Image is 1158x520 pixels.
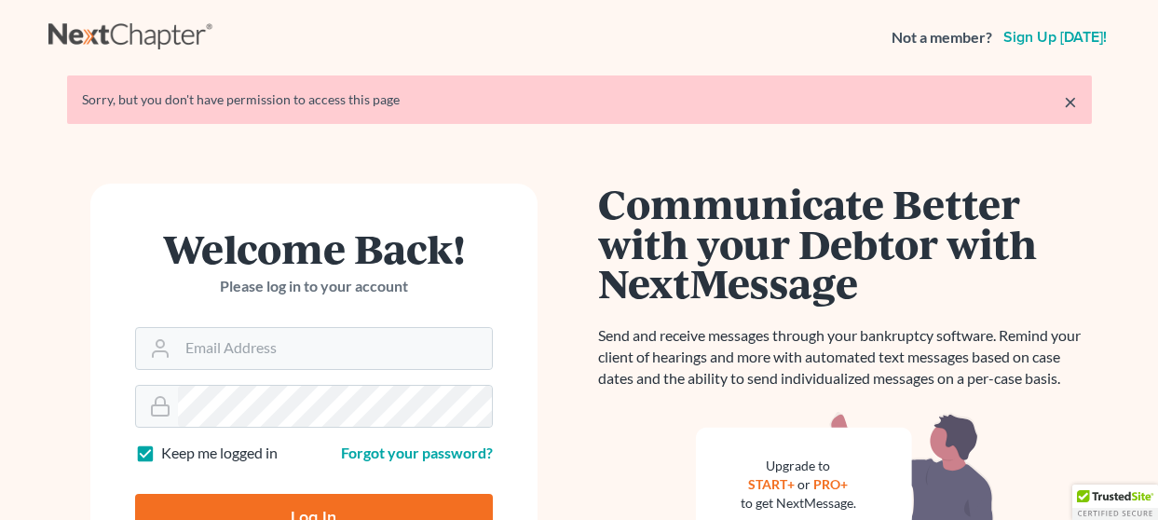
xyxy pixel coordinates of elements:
span: or [797,476,811,492]
label: Keep me logged in [161,443,278,464]
p: Send and receive messages through your bankruptcy software. Remind your client of hearings and mo... [598,325,1092,390]
div: to get NextMessage. [741,494,856,513]
a: START+ [748,476,795,492]
a: × [1064,90,1077,113]
a: PRO+ [813,476,848,492]
div: Upgrade to [741,457,856,475]
p: Please log in to your account [135,276,493,297]
div: TrustedSite Certified [1072,485,1158,520]
a: Sign up [DATE]! [1000,30,1110,45]
h1: Welcome Back! [135,228,493,268]
h1: Communicate Better with your Debtor with NextMessage [598,184,1092,303]
input: Email Address [178,328,492,369]
a: Forgot your password? [341,444,493,461]
strong: Not a member? [892,27,992,48]
div: Sorry, but you don't have permission to access this page [82,90,1077,109]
